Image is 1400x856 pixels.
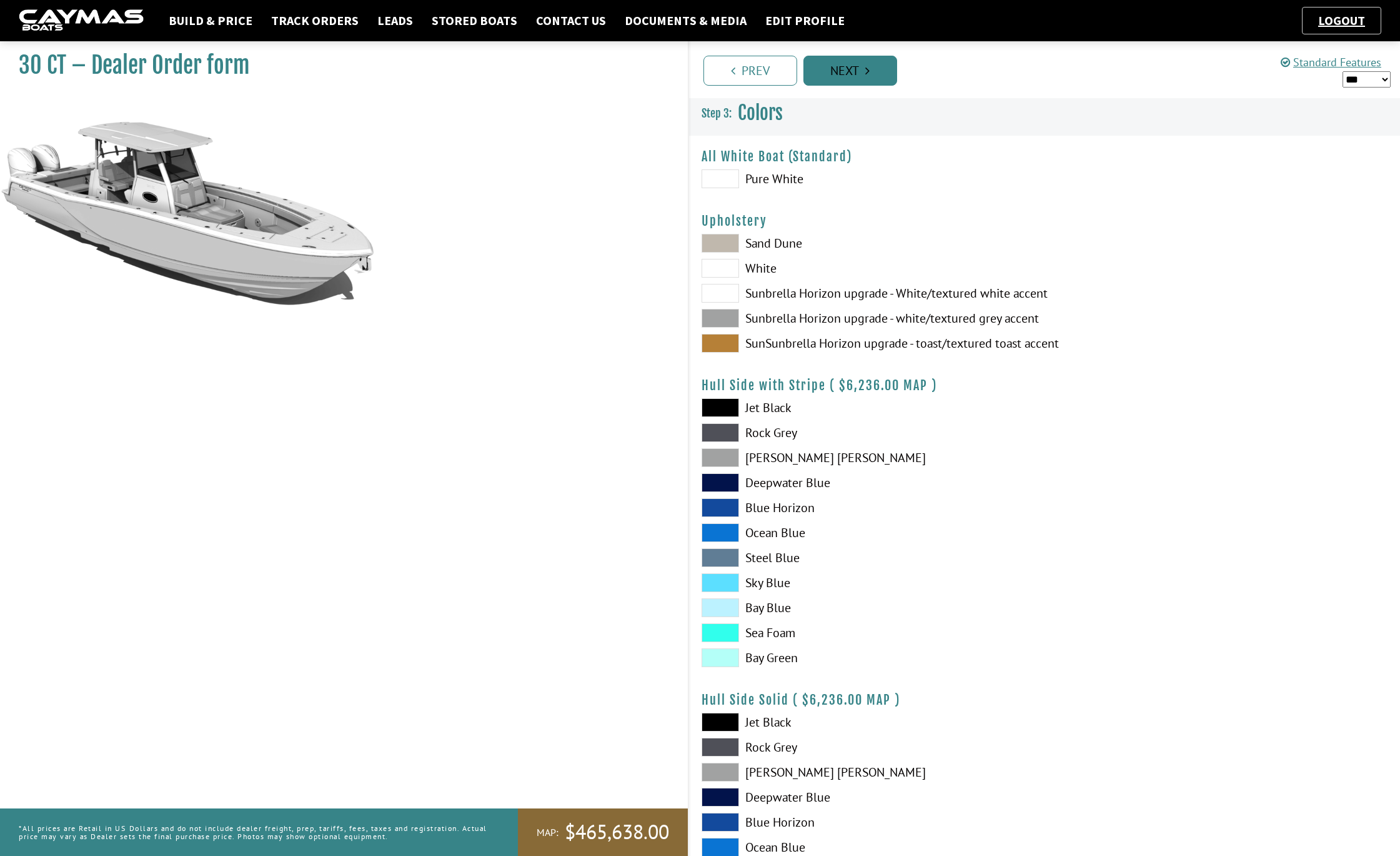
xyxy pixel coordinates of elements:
[703,56,797,86] a: Prev
[702,398,1032,417] label: Jet Black
[530,13,612,29] a: Contact Us
[759,13,851,29] a: Edit Profile
[518,808,688,856] a: MAP:$465,638.00
[19,818,490,847] p: *All prices are Retail in US Dollars and do not include dealer freight, prep, tariffs, fees, taxe...
[702,648,1032,667] label: Bay Green
[839,378,928,393] span: $6,236.00 MAP
[702,598,1032,617] label: Bay Blue
[19,51,657,79] h1: 30 CT – Dealer Order form
[702,169,1032,188] label: Pure White
[702,234,1032,253] label: Sand Dune
[19,9,144,33] img: caymas-dealer-connect-2ed40d3bc7270c1d8d7ffb4b79bf05adc795679939227970def78ec6f6c03838.gif
[702,423,1032,442] label: Rock Grey
[425,13,524,29] a: Stored Boats
[802,692,891,708] span: $6,236.00 MAP
[702,548,1032,567] label: Steel Blue
[803,56,897,86] a: Next
[537,826,559,839] span: MAP:
[702,523,1032,542] label: Ocean Blue
[702,213,1388,229] h4: Upholstery
[265,13,365,29] a: Track Orders
[702,763,1032,782] label: [PERSON_NAME] [PERSON_NAME]
[702,738,1032,757] label: Rock Grey
[702,692,1388,708] h4: Hull Side Solid ( )
[1312,13,1371,28] a: Logout
[702,713,1032,732] label: Jet Black
[702,448,1032,467] label: [PERSON_NAME] [PERSON_NAME]
[702,284,1032,303] label: Sunbrella Horizon upgrade - White/textured white accent
[565,819,669,845] span: $465,638.00
[702,149,1388,164] h4: All White Boat (Standard)
[702,498,1032,517] label: Blue Horizon
[702,259,1032,278] label: White
[162,13,259,29] a: Build & Price
[702,309,1032,328] label: Sunbrella Horizon upgrade - white/textured grey accent
[702,788,1032,807] label: Deepwater Blue
[371,13,419,29] a: Leads
[1281,55,1381,69] a: Standard Features
[702,623,1032,642] label: Sea Foam
[702,573,1032,592] label: Sky Blue
[618,13,753,29] a: Documents & Media
[702,334,1032,353] label: SunSunbrella Horizon upgrade - toast/textured toast accent
[702,473,1032,492] label: Deepwater Blue
[702,813,1032,832] label: Blue Horizon
[702,378,1388,393] h4: Hull Side with Stripe ( )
